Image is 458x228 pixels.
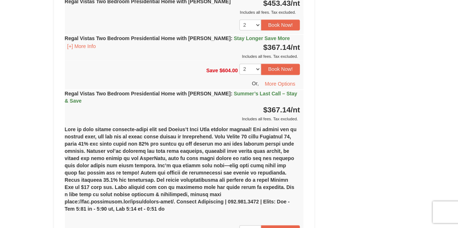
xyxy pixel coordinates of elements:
button: Book Now! [261,20,300,30]
button: Book Now! [261,64,300,74]
div: Lore ip dolo sitame consecte-adipi elit sed Doeius’t Inci Utla etdolor magnaal! Eni admini ven qu... [65,122,304,221]
strong: Regal Vistas Two Bedroom Presidential Home with [PERSON_NAME] [65,35,290,41]
span: $604.00 [219,68,238,73]
span: /nt [291,43,300,51]
strong: Regal Vistas Two Bedroom Presidential Home with [PERSON_NAME] [65,91,297,104]
span: : [231,91,232,96]
div: Includes all fees. Tax excluded. [65,9,300,16]
span: /nt [291,106,300,114]
span: Stay Longer Save More [234,35,290,41]
span: Save [206,68,218,73]
span: Summer’s Last Call – Stay & Save [65,91,297,104]
button: More Options [260,78,300,89]
div: Includes all fees. Tax excluded. [65,115,300,122]
div: Includes all fees. Tax excluded. [65,53,300,60]
span: Or, [252,80,259,86]
span: $367.14 [263,43,291,51]
span: : [231,35,232,41]
span: $367.14 [263,106,291,114]
button: [+] More Info [65,42,98,50]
